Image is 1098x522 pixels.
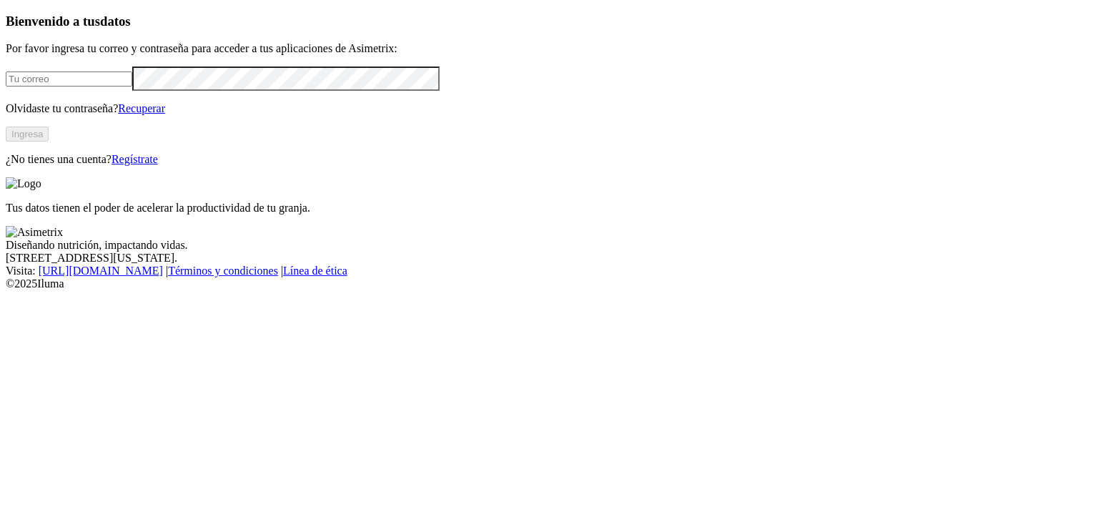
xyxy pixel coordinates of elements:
[6,102,1092,115] p: Olvidaste tu contraseña?
[118,102,165,114] a: Recuperar
[6,252,1092,265] div: [STREET_ADDRESS][US_STATE].
[6,265,1092,277] div: Visita : | |
[112,153,158,165] a: Regístrate
[6,72,132,87] input: Tu correo
[100,14,131,29] span: datos
[6,127,49,142] button: Ingresa
[6,277,1092,290] div: © 2025 Iluma
[6,177,41,190] img: Logo
[6,153,1092,166] p: ¿No tienes una cuenta?
[6,239,1092,252] div: Diseñando nutrición, impactando vidas.
[39,265,163,277] a: [URL][DOMAIN_NAME]
[6,226,63,239] img: Asimetrix
[6,202,1092,215] p: Tus datos tienen el poder de acelerar la productividad de tu granja.
[283,265,347,277] a: Línea de ética
[6,42,1092,55] p: Por favor ingresa tu correo y contraseña para acceder a tus aplicaciones de Asimetrix:
[6,14,1092,29] h3: Bienvenido a tus
[168,265,278,277] a: Términos y condiciones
